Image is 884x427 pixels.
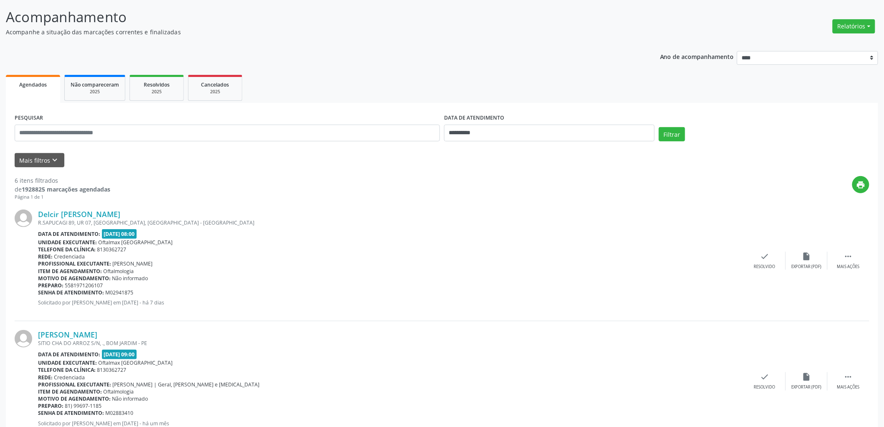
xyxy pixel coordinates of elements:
[38,230,100,238] b: Data de atendimento:
[6,7,617,28] p: Acompanhamento
[792,384,822,390] div: Exportar (PDF)
[104,388,134,395] span: Oftalmologia
[106,409,134,417] span: M02883410
[38,268,102,275] b: Item de agendamento:
[22,185,110,193] strong: 1928825 marcações agendadas
[38,366,96,373] b: Telefone da clínica:
[71,89,119,95] div: 2025
[97,366,127,373] span: 8130362727
[38,388,102,395] b: Item de agendamento:
[71,81,119,88] span: Não compareceram
[754,384,775,390] div: Resolvido
[38,253,53,260] b: Rede:
[38,409,104,417] b: Senha de atendimento:
[38,246,96,253] b: Telefone da clínica:
[660,51,734,61] p: Ano de acompanhamento
[833,19,875,33] button: Relatórios
[38,351,100,358] b: Data de atendimento:
[659,127,685,141] button: Filtrar
[38,239,97,246] b: Unidade executante:
[201,81,229,88] span: Cancelados
[38,289,104,296] b: Senha de atendimento:
[19,81,47,88] span: Agendados
[844,252,853,261] i: 
[38,340,744,347] div: SITIO CHA DO ARROZ S/N, ., BOM JARDIM - PE
[112,395,148,402] span: Não informado
[38,402,64,409] b: Preparo:
[38,395,111,402] b: Motivo de agendamento:
[104,268,134,275] span: Oftalmologia
[792,264,822,270] div: Exportar (PDF)
[38,260,111,267] b: Profissional executante:
[38,330,97,339] a: [PERSON_NAME]
[15,330,32,348] img: img
[15,185,110,194] div: de
[38,374,53,381] b: Rede:
[38,359,97,366] b: Unidade executante:
[15,176,110,185] div: 6 itens filtrados
[51,156,60,165] i: keyboard_arrow_down
[844,372,853,381] i: 
[856,180,866,189] i: print
[65,402,102,409] span: 81) 99697-1185
[852,176,869,193] button: print
[802,252,811,261] i: insert_drive_file
[760,252,770,261] i: check
[802,372,811,381] i: insert_drive_file
[65,282,103,289] span: 5581971206107
[113,260,153,267] span: [PERSON_NAME]
[6,28,617,36] p: Acompanhe a situação das marcações correntes e finalizadas
[38,282,64,289] b: Preparo:
[754,264,775,270] div: Resolvido
[106,289,134,296] span: M02941875
[144,81,170,88] span: Resolvidos
[113,381,260,388] span: [PERSON_NAME] | Geral, [PERSON_NAME] e [MEDICAL_DATA]
[38,299,744,306] p: Solicitado por [PERSON_NAME] em [DATE] - há 7 dias
[837,264,860,270] div: Mais ações
[15,153,64,168] button: Mais filtroskeyboard_arrow_down
[15,210,32,227] img: img
[54,374,85,381] span: Credenciada
[837,384,860,390] div: Mais ações
[97,246,127,253] span: 8130362727
[136,89,178,95] div: 2025
[102,350,137,359] span: [DATE] 09:00
[99,359,173,366] span: Oftalmax [GEOGRAPHIC_DATA]
[38,420,744,427] p: Solicitado por [PERSON_NAME] em [DATE] - há um mês
[38,219,744,226] div: R.SAPUCAGI 89, UR 07, [GEOGRAPHIC_DATA], [GEOGRAPHIC_DATA] - [GEOGRAPHIC_DATA]
[112,275,148,282] span: Não informado
[38,210,120,219] a: Delcir [PERSON_NAME]
[38,275,111,282] b: Motivo de agendamento:
[102,229,137,239] span: [DATE] 08:00
[15,112,43,125] label: PESQUISAR
[38,381,111,388] b: Profissional executante:
[15,194,110,201] div: Página 1 de 1
[54,253,85,260] span: Credenciada
[444,112,504,125] label: DATA DE ATENDIMENTO
[99,239,173,246] span: Oftalmax [GEOGRAPHIC_DATA]
[194,89,236,95] div: 2025
[760,372,770,381] i: check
